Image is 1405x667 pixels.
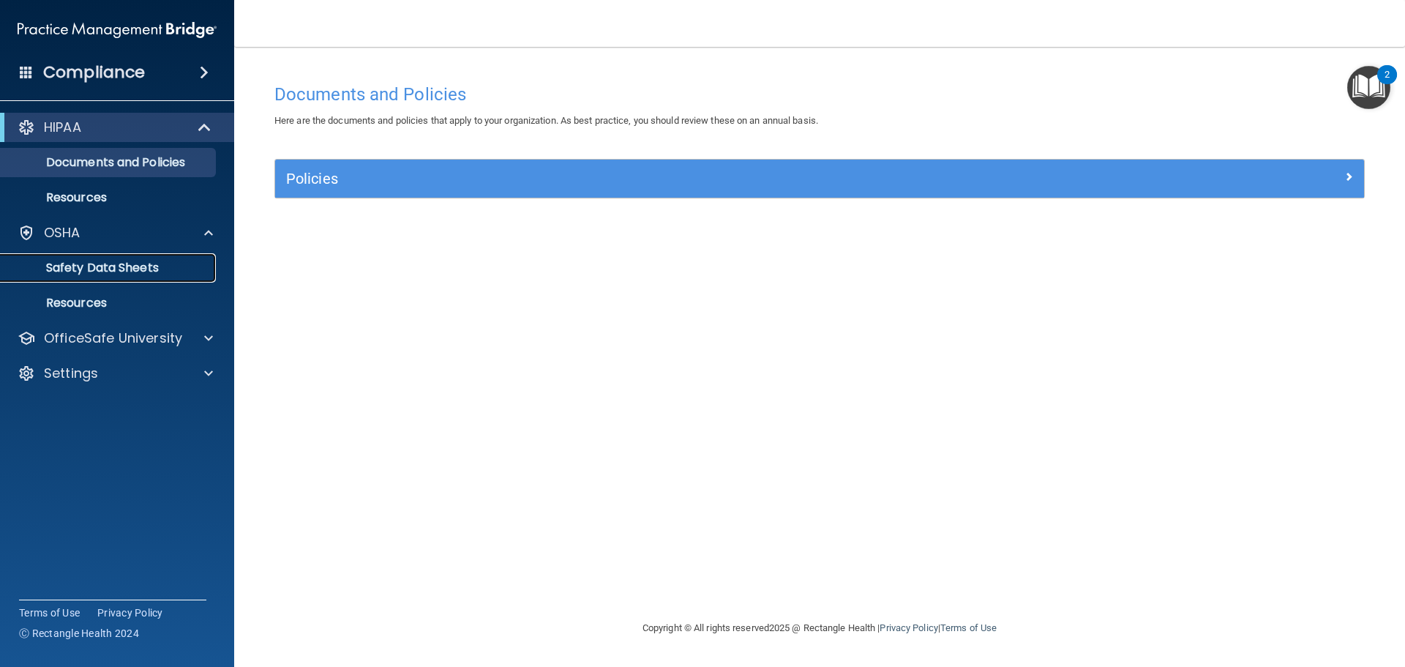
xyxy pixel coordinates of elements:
[274,115,818,126] span: Here are the documents and policies that apply to your organization. As best practice, you should...
[880,622,937,633] a: Privacy Policy
[19,605,80,620] a: Terms of Use
[18,119,212,136] a: HIPAA
[19,626,139,641] span: Ⓒ Rectangle Health 2024
[552,605,1087,652] div: Copyright © All rights reserved 2025 @ Rectangle Health | |
[18,15,217,45] img: PMB logo
[274,85,1365,104] h4: Documents and Policies
[18,365,213,382] a: Settings
[1385,75,1390,94] div: 2
[44,224,80,242] p: OSHA
[10,296,209,310] p: Resources
[44,329,182,347] p: OfficeSafe University
[940,622,997,633] a: Terms of Use
[286,171,1081,187] h5: Policies
[286,167,1353,190] a: Policies
[1347,66,1390,109] button: Open Resource Center, 2 new notifications
[10,190,209,205] p: Resources
[10,261,209,275] p: Safety Data Sheets
[44,365,98,382] p: Settings
[43,62,145,83] h4: Compliance
[10,155,209,170] p: Documents and Policies
[44,119,81,136] p: HIPAA
[18,329,213,347] a: OfficeSafe University
[97,605,163,620] a: Privacy Policy
[18,224,213,242] a: OSHA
